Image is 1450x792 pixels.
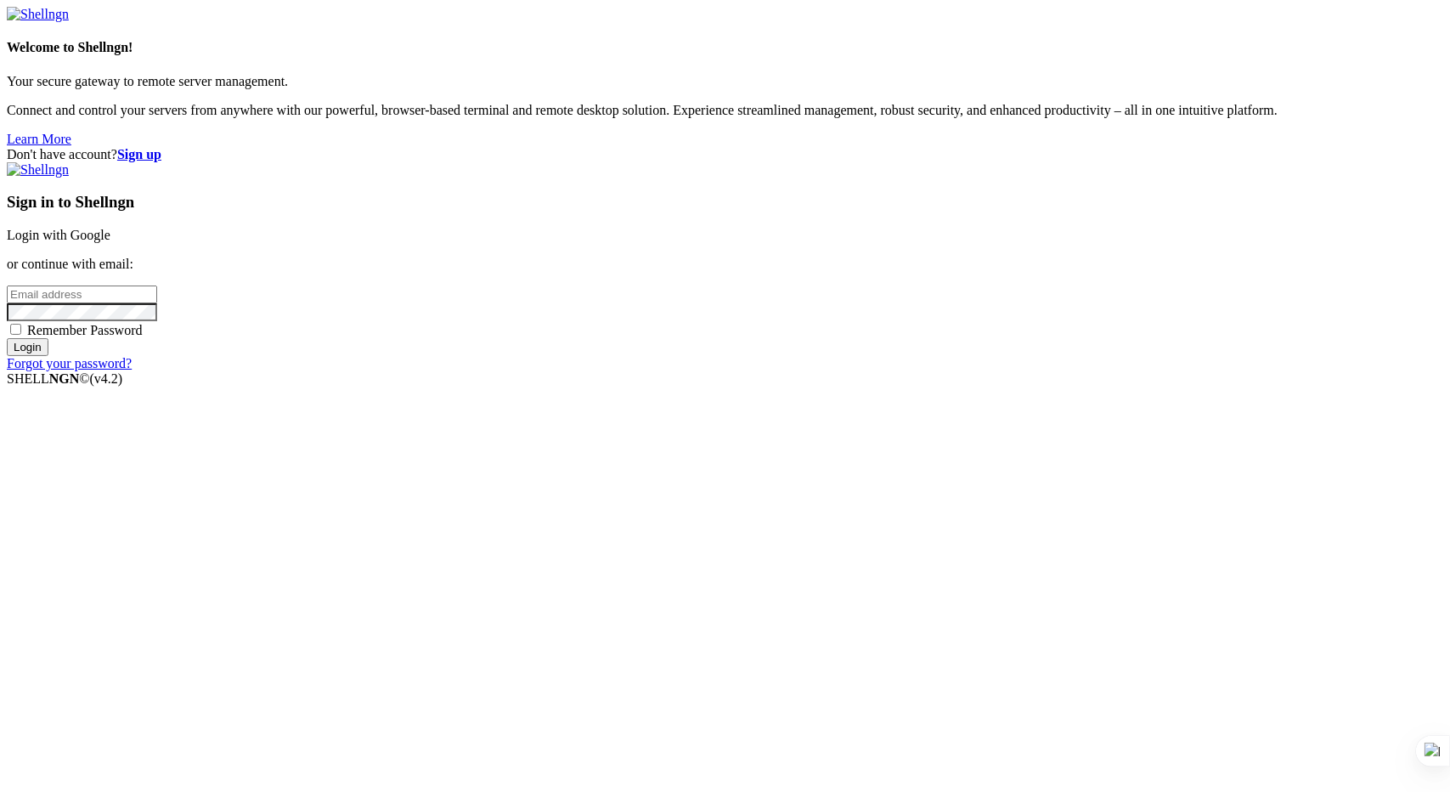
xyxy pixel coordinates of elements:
p: or continue with email: [7,257,1443,272]
span: SHELL © [7,371,122,386]
b: NGN [49,371,80,386]
h3: Sign in to Shellngn [7,193,1443,212]
div: Don't have account? [7,147,1443,162]
a: Forgot your password? [7,356,132,371]
span: Remember Password [27,323,143,337]
input: Login [7,338,48,356]
a: Sign up [117,147,161,161]
img: Shellngn [7,7,69,22]
p: Connect and control your servers from anywhere with our powerful, browser-based terminal and remo... [7,103,1443,118]
a: Learn More [7,132,71,146]
input: Email address [7,286,157,303]
input: Remember Password [10,324,21,335]
p: Your secure gateway to remote server management. [7,74,1443,89]
img: Shellngn [7,162,69,178]
h4: Welcome to Shellngn! [7,40,1443,55]
a: Login with Google [7,228,110,242]
span: 4.2.0 [90,371,123,386]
